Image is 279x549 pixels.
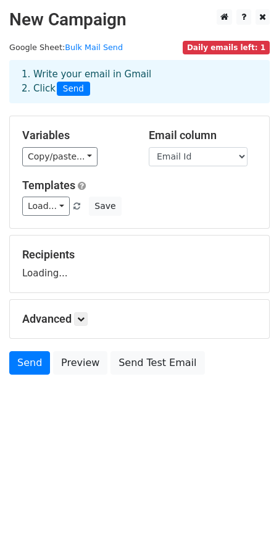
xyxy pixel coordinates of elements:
[65,43,123,52] a: Bulk Mail Send
[110,351,204,375] a: Send Test Email
[57,82,90,96] span: Send
[149,129,257,142] h5: Email column
[183,41,270,54] span: Daily emails left: 1
[22,129,130,142] h5: Variables
[89,197,121,216] button: Save
[53,351,107,375] a: Preview
[183,43,270,52] a: Daily emails left: 1
[22,147,98,166] a: Copy/paste...
[12,67,267,96] div: 1. Write your email in Gmail 2. Click
[22,179,75,192] a: Templates
[22,248,257,280] div: Loading...
[22,197,70,216] a: Load...
[9,9,270,30] h2: New Campaign
[9,43,123,52] small: Google Sheet:
[22,248,257,262] h5: Recipients
[22,312,257,326] h5: Advanced
[9,351,50,375] a: Send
